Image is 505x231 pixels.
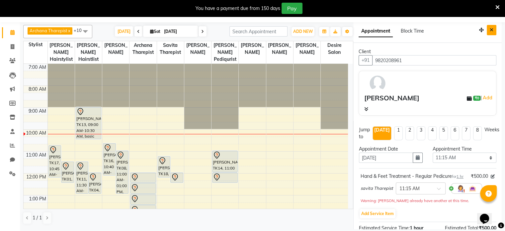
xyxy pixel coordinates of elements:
[184,41,211,57] span: [PERSON_NAME]
[374,127,390,134] div: [DATE]
[28,195,47,202] div: 1:00 PM
[394,126,403,140] li: 1
[457,184,464,192] img: Hairdresser.png
[116,151,128,193] div: [PERSON_NAME], TK08, 11:00 AM-01:00 PM, Hair Therphy - Adv. Hair Treatment
[130,205,155,215] div: [PERSON_NAME], TK04, 01:30 PM-02:00 PM, Hair Service - Hair wash
[229,26,288,37] input: Search Appointment
[30,28,67,33] span: Archana Tharepist
[25,130,47,137] div: 10:00 AM
[452,174,463,179] small: for
[462,126,470,140] li: 7
[211,41,238,63] span: [PERSON_NAME] Pediqurist
[196,5,280,12] div: You have a payment due from 150 days
[162,27,195,37] input: 2025-10-04
[49,146,61,177] div: [PERSON_NAME], TK17, 10:45 AM-12:15 PM, Colouring - Root Touch-up
[480,94,493,102] span: |
[484,126,499,133] div: Weeks
[74,28,87,33] span: +10
[33,214,42,221] span: 1 / 1
[473,96,480,101] span: ₹0
[212,173,237,182] div: [PERSON_NAME], TK14, 12:00 PM-12:30 PM, Brazilian Wax - Full Hands
[67,28,70,33] a: x
[27,64,47,71] div: 7:00 AM
[364,93,419,103] div: [PERSON_NAME]
[368,74,387,93] img: avatar
[359,126,370,140] div: Jump to
[48,41,75,63] span: [PERSON_NAME] Hairstylist
[157,41,184,57] span: savita Tharepist
[479,225,496,231] span: ₹500.00
[129,41,156,57] span: Archana Tharepist
[405,126,414,140] li: 2
[292,27,314,36] button: ADD NEW
[115,26,133,37] span: [DATE]
[473,126,482,140] li: 8
[148,29,162,34] span: Sat
[361,173,463,180] div: Hand & Feet Treatment - Regular Pedicure
[401,28,424,34] span: Block Time
[428,126,437,140] li: 4
[25,152,47,159] div: 11:00 AM
[410,225,423,231] span: 1 hour
[451,126,459,140] li: 6
[445,225,479,231] span: Estimated Total:
[294,41,320,57] span: [PERSON_NAME]
[477,204,498,224] iframe: chat widget
[61,162,74,182] div: [PERSON_NAME], TK01, 11:30 AM-12:30 PM, Colouring - Crown Root Touch-up
[359,225,410,231] span: Estimated Service Time:
[457,174,463,179] span: 1 hr
[89,173,101,193] div: [PERSON_NAME], TK04, 12:00 PM-01:00 PM, Hair Service - Hair Wash with Blowdry
[361,185,393,192] span: savita Tharepist
[103,144,116,175] div: [PERSON_NAME], TK16, 10:40 AM-12:10 PM, Colouring - Root Touch-up
[27,108,47,115] div: 9:00 AM
[130,183,155,193] div: [PERSON_NAME], TK04, 12:30 PM-01:00 PM, Brazilian Wax - U-Arm
[359,146,423,153] div: Appointment Date
[359,55,373,65] button: +91
[468,184,476,192] img: Interior.png
[266,41,293,57] span: [PERSON_NAME]
[75,41,102,63] span: [PERSON_NAME] Hairstlist
[359,48,496,55] div: Client
[76,107,101,139] div: [PERSON_NAME], TK13, 09:00 AM-10:30 AM, basic makeup
[130,194,155,204] div: [PERSON_NAME], TK04, 01:00 PM-01:30 PM, Threading - Eyebrow
[76,162,88,193] div: [PERSON_NAME], TK11, 11:30 AM-01:00 PM, Colouring - Root Touch-up
[24,41,47,48] div: Stylist
[27,86,47,93] div: 8:00 AM
[158,157,170,177] div: [PERSON_NAME], TK18, 11:15 AM-12:15 PM, Hand & Feet Treatment - Regular Pedicure
[361,198,469,203] small: Warning: [PERSON_NAME] already have another at this time.
[239,41,266,57] span: [PERSON_NAME]
[171,173,183,182] div: [PERSON_NAME], TK11, 12:00 PM-12:30 PM, Waxing - Full Hands
[359,153,413,163] input: yyyy-mm-dd
[360,209,395,218] button: Add Service Item
[130,173,155,182] div: [PERSON_NAME], TK04, 12:00 PM-12:30 PM, Brazilian Wax - Full Hands
[491,174,495,178] i: Edit price
[439,126,448,140] li: 5
[212,151,237,172] div: [PERSON_NAME], TK14, 11:00 AM-12:00 PM, Clean-up - Glow Clean-up
[482,94,493,102] a: Add
[471,173,488,180] span: ₹500.00
[102,41,129,57] span: [PERSON_NAME]
[487,25,496,35] button: Close
[372,55,496,65] input: Search by Name/Mobile/Email/Code
[25,173,47,180] div: 12:00 PM
[433,146,496,153] div: Appointment Time
[417,126,425,140] li: 3
[282,3,302,14] button: Pay
[293,29,313,34] span: ADD NEW
[321,41,348,57] span: desire salon
[359,25,393,37] span: Appointment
